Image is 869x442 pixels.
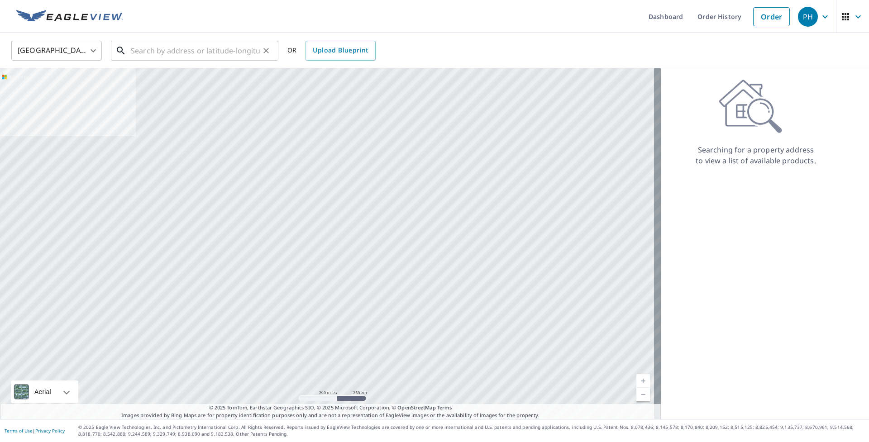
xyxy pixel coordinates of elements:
[32,380,54,403] div: Aerial
[11,380,78,403] div: Aerial
[437,404,452,411] a: Terms
[287,41,376,61] div: OR
[260,44,272,57] button: Clear
[11,38,102,63] div: [GEOGRAPHIC_DATA]
[636,388,650,401] a: Current Level 5, Zoom Out
[397,404,435,411] a: OpenStreetMap
[695,144,816,166] p: Searching for a property address to view a list of available products.
[5,428,65,433] p: |
[306,41,375,61] a: Upload Blueprint
[753,7,790,26] a: Order
[798,7,818,27] div: PH
[5,428,33,434] a: Terms of Use
[636,374,650,388] a: Current Level 5, Zoom In
[313,45,368,56] span: Upload Blueprint
[16,10,123,24] img: EV Logo
[78,424,864,437] p: © 2025 Eagle View Technologies, Inc. and Pictometry International Corp. All Rights Reserved. Repo...
[35,428,65,434] a: Privacy Policy
[209,404,452,412] span: © 2025 TomTom, Earthstar Geographics SIO, © 2025 Microsoft Corporation, ©
[131,38,260,63] input: Search by address or latitude-longitude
